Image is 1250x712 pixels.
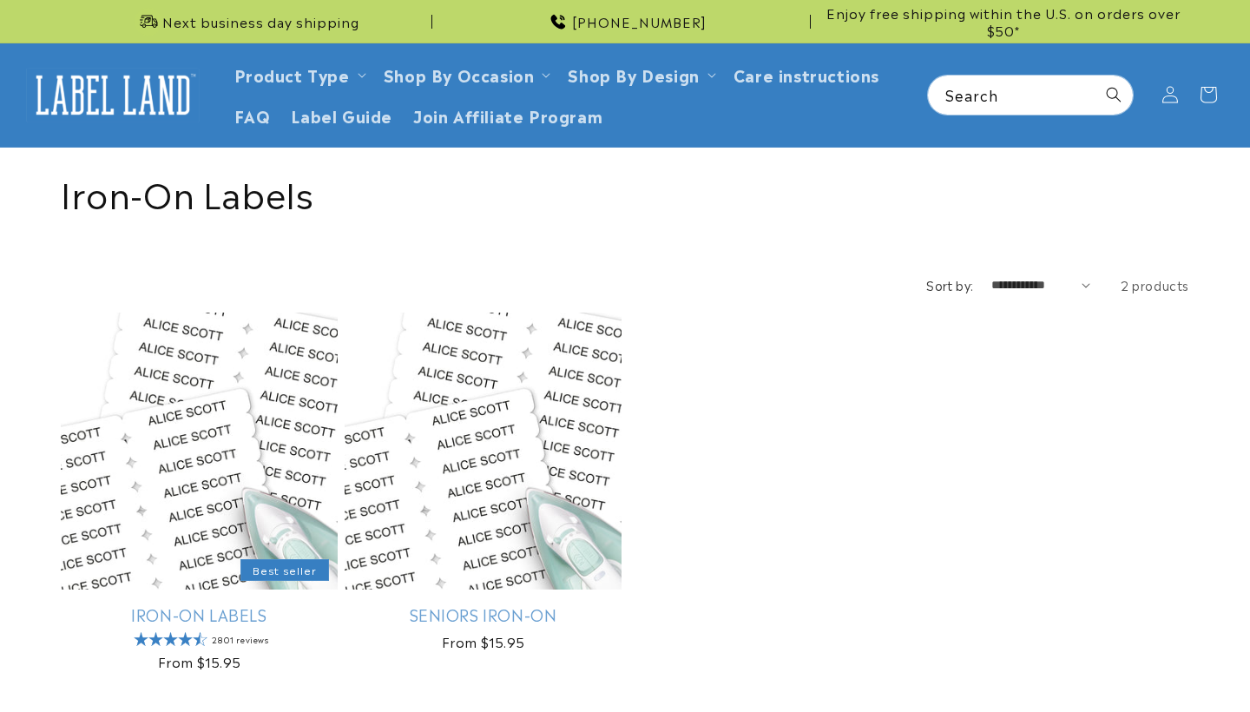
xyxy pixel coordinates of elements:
a: Care instructions [723,54,890,95]
span: Enjoy free shipping within the U.S. on orders over $50* [818,4,1189,38]
span: Next business day shipping [162,13,359,30]
a: FAQ [224,95,281,135]
a: Join Affiliate Program [403,95,613,135]
span: 2 products [1121,276,1189,293]
a: Label Land [20,62,207,129]
span: Join Affiliate Program [413,105,602,125]
a: Product Type [234,63,350,86]
a: Iron-On Labels [61,604,338,624]
a: Label Guide [280,95,403,135]
span: Shop By Occasion [384,64,535,84]
a: Seniors Iron-On [345,604,622,624]
span: Label Guide [291,105,392,125]
span: FAQ [234,105,271,125]
span: Care instructions [734,64,879,84]
a: Shop By Design [568,63,699,86]
label: Sort by: [926,276,973,293]
h1: Iron-On Labels [61,169,1189,214]
summary: Product Type [224,54,373,95]
button: Search [1095,76,1133,114]
summary: Shop By Occasion [373,54,558,95]
img: Label Land [26,68,200,122]
summary: Shop By Design [557,54,722,95]
span: [PHONE_NUMBER] [572,13,707,30]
